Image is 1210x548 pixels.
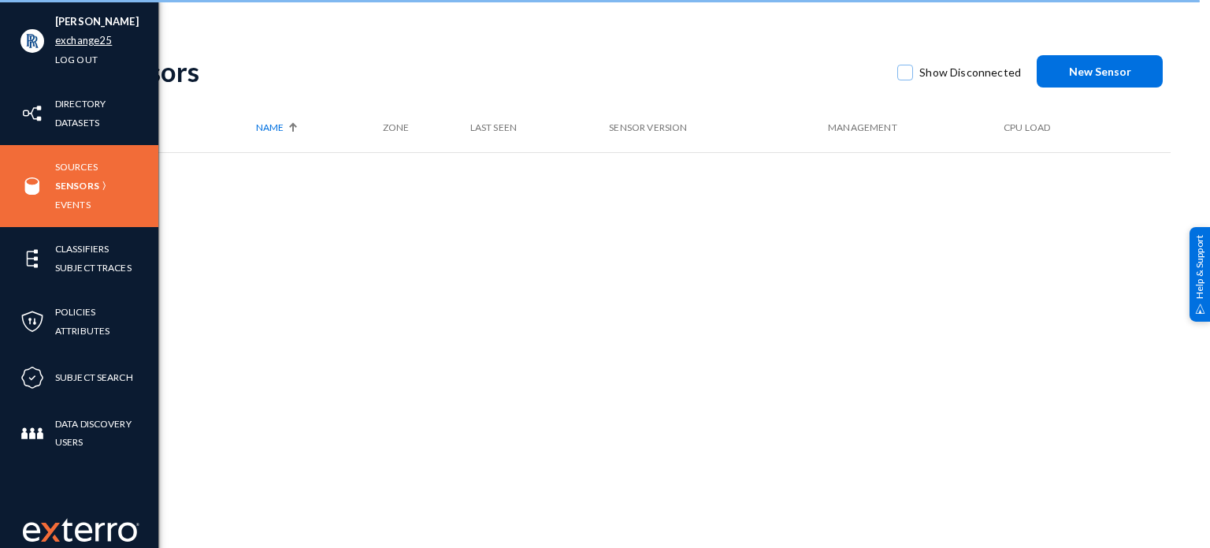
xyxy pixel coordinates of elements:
[1190,226,1210,321] div: Help & Support
[1195,304,1205,314] img: help_support.svg
[55,114,99,132] a: Datasets
[55,322,109,340] a: Attributes
[20,366,44,390] img: icon-compliance.svg
[20,247,44,270] img: icon-elements.svg
[55,95,106,113] a: Directory
[1069,65,1131,78] span: New Sensor
[55,368,133,386] a: Subject Search
[104,55,882,88] div: Sensors
[55,259,132,277] a: Subject Traces
[55,196,91,214] a: Events
[55,240,109,258] a: Classifiers
[256,121,374,135] div: Name
[23,518,139,542] img: exterro-work-mark.svg
[55,50,98,69] a: Log out
[470,103,610,152] th: Last Seen
[41,523,60,542] img: exterro-logo.svg
[55,32,112,50] a: exchange25
[104,103,256,152] th: Status
[55,158,98,176] a: Sources
[55,415,158,451] a: Data Discovery Users
[20,422,44,445] img: icon-members.svg
[828,103,1004,152] th: Management
[256,121,284,135] span: Name
[1037,55,1163,88] button: New Sensor
[55,177,99,195] a: Sensors
[20,29,44,53] img: ACg8ocIYTKoRdXkEwFzTB5MD8V-_dbWh6aohPNDc60sa0202AD9Ucmo=s96-c
[609,103,828,152] th: Sensor Version
[20,310,44,334] img: icon-policies.svg
[1004,103,1123,152] th: CPU Load
[55,13,139,32] li: [PERSON_NAME]
[20,102,44,125] img: icon-inventory.svg
[919,61,1021,84] span: Show Disconnected
[55,303,95,321] a: Policies
[383,103,470,152] th: Zone
[20,174,44,198] img: icon-sources.svg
